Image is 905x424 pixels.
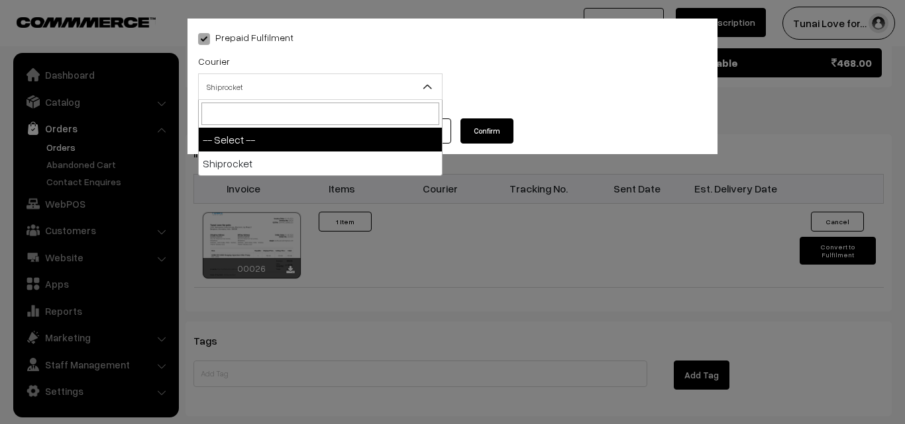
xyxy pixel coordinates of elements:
li: -- Select -- [199,128,442,151]
label: Courier [198,54,230,68]
li: Shiprocket [199,151,442,175]
span: Shiprocket [199,75,442,99]
span: Shiprocket [198,73,443,100]
button: Confirm [460,118,513,144]
label: Prepaid Fulfilment [198,30,293,44]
